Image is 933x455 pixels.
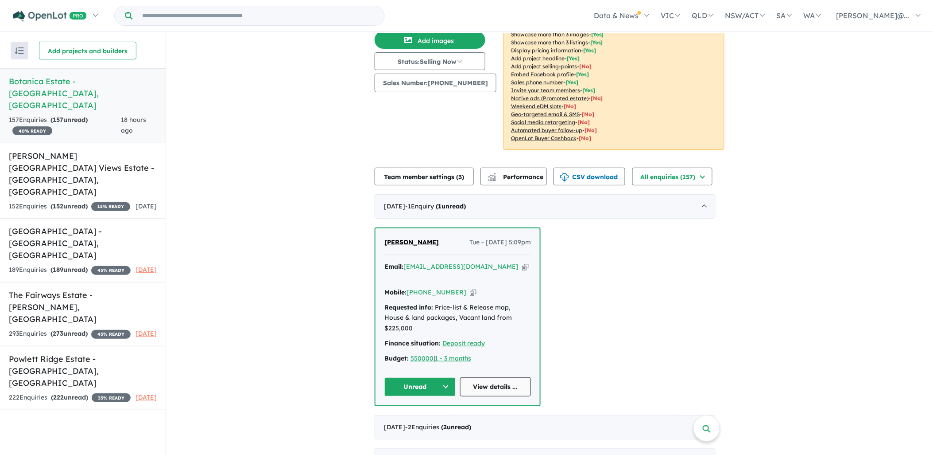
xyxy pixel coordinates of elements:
span: [ Yes ] [567,55,580,62]
a: 1 - 3 months [435,354,471,362]
u: Showcase more than 3 listings [511,39,588,46]
u: Weekend eDM slots [511,103,561,110]
span: [No] [591,95,603,102]
div: Price-list & Release map, House & land packages, Vacant land from $225,000 [384,302,531,334]
span: [No] [564,103,576,110]
strong: ( unread) [50,116,88,124]
span: 152 [53,202,63,210]
span: Tue - [DATE] 5:09pm [469,237,531,248]
span: 35 % READY [92,393,131,402]
u: Embed Facebook profile [511,71,574,78]
u: Geo-targeted email & SMS [511,111,580,118]
span: [No] [585,127,597,133]
span: Performance [489,173,543,181]
p: Your project is only comparing to other top-performing projects in your area: - - - - - - - - - -... [503,7,724,150]
div: 222 Enquir ies [9,392,131,403]
strong: ( unread) [50,202,88,210]
u: Sales phone number [511,79,563,86]
input: Try estate name, suburb, builder or developer [134,6,383,25]
u: Showcase more than 3 images [511,31,589,38]
img: sort.svg [15,47,24,54]
span: [PERSON_NAME] [384,238,439,246]
u: OpenLot Buyer Cashback [511,135,577,141]
span: 222 [53,393,64,401]
strong: ( unread) [50,329,88,337]
img: line-chart.svg [488,173,496,178]
img: Openlot PRO Logo White [13,11,87,22]
strong: Budget: [384,354,409,362]
img: bar-chart.svg [488,176,496,181]
button: CSV download [554,168,625,185]
span: [ Yes ] [583,47,596,54]
u: Automated buyer follow-up [511,127,582,133]
span: 15 % READY [91,202,130,211]
strong: Requested info: [384,303,433,311]
span: [DATE] [135,266,157,274]
div: [DATE] [375,194,716,219]
u: Social media retargeting [511,119,575,126]
strong: ( unread) [436,202,466,210]
u: Native ads (Promoted estate) [511,95,588,102]
div: [DATE] [375,415,716,440]
h5: Powlett Ridge Estate - [GEOGRAPHIC_DATA] , [GEOGRAPHIC_DATA] [9,353,157,389]
button: Unread [384,377,456,396]
h5: [GEOGRAPHIC_DATA] - [GEOGRAPHIC_DATA] , [GEOGRAPHIC_DATA] [9,225,157,261]
a: Deposit ready [442,339,485,347]
a: View details ... [460,377,531,396]
span: [ Yes ] [590,39,603,46]
span: [ Yes ] [576,71,589,78]
button: Copy [522,262,529,271]
span: [DATE] [135,202,157,210]
span: - 2 Enquir ies [405,423,471,431]
u: Invite your team members [511,87,580,94]
strong: ( unread) [50,266,88,274]
a: [PHONE_NUMBER] [406,288,466,296]
span: 273 [53,329,63,337]
button: Sales Number:[PHONE_NUMBER] [375,74,496,92]
div: 157 Enquir ies [9,115,121,136]
span: [ Yes ] [582,87,595,94]
strong: ( unread) [441,423,471,431]
span: 1 [438,202,441,210]
div: | [384,353,531,364]
span: [No] [582,111,594,118]
u: Add project headline [511,55,565,62]
span: 2 [443,423,447,431]
u: Add project selling-points [511,63,577,70]
button: All enquiries (157) [632,168,712,185]
h5: [PERSON_NAME][GEOGRAPHIC_DATA] Views Estate - [GEOGRAPHIC_DATA] , [GEOGRAPHIC_DATA] [9,150,157,198]
span: [DATE] [135,393,157,401]
h5: Botanica Estate - [GEOGRAPHIC_DATA] , [GEOGRAPHIC_DATA] [9,75,157,111]
span: - 1 Enquir y [405,202,466,210]
a: [EMAIL_ADDRESS][DOMAIN_NAME] [403,263,519,271]
span: 189 [53,266,63,274]
a: [PERSON_NAME] [384,237,439,248]
div: 293 Enquir ies [9,329,131,339]
button: Copy [470,288,476,297]
img: download icon [560,173,569,182]
span: 18 hours ago [121,116,146,134]
span: [ No ] [579,63,592,70]
span: 45 % READY [91,330,131,339]
span: [ Yes ] [591,31,604,38]
strong: Email: [384,263,403,271]
span: 157 [53,116,63,124]
u: Display pricing information [511,47,581,54]
button: Add projects and builders [39,42,136,59]
div: 152 Enquir ies [9,201,130,212]
span: [No] [579,135,591,141]
a: 550000 [410,354,434,362]
span: [PERSON_NAME]@... [836,11,910,20]
span: 40 % READY [12,126,52,135]
button: Performance [480,168,547,185]
div: 189 Enquir ies [9,265,131,275]
h5: The Fairways Estate - [PERSON_NAME] , [GEOGRAPHIC_DATA] [9,289,157,325]
span: 45 % READY [91,266,131,275]
button: Add images [375,31,485,49]
span: [ Yes ] [565,79,578,86]
span: [No] [577,119,590,126]
span: 3 [459,173,462,181]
